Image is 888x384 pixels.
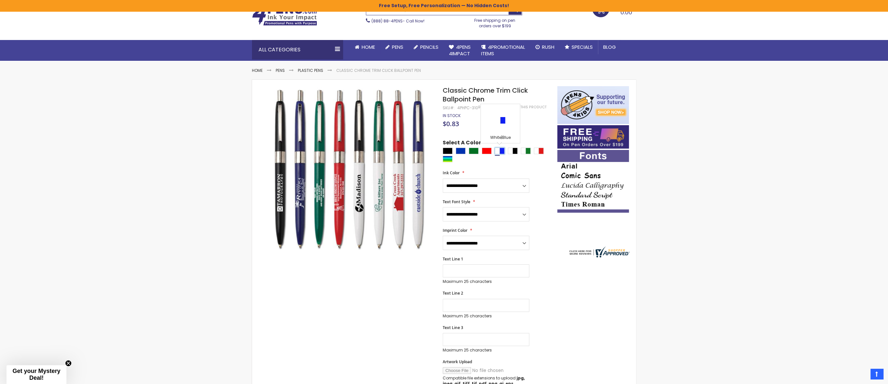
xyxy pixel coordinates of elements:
div: White|Blue [482,135,518,141]
p: Maximum 25 characters [443,279,529,284]
div: Get your Mystery Deal!Close teaser [7,365,66,384]
div: Green [469,148,479,154]
span: 4Pens 4impact [449,44,471,57]
img: 4pens.com widget logo [568,246,630,258]
div: White|Red [534,148,544,154]
span: Ink Color [443,170,460,176]
div: Availability [443,113,461,118]
a: Pens [380,40,409,54]
span: Text Line 2 [443,290,463,296]
a: (888) 88-4PENS [371,18,403,24]
span: In stock [443,113,461,118]
span: Specials [572,44,593,50]
span: Artwork Upload [443,359,472,364]
a: Pens [276,68,285,73]
span: Home [362,44,375,50]
div: White|Green [521,148,531,154]
div: All Categories [252,40,343,60]
span: Blog [603,44,616,50]
a: Be the first to review this product [478,105,547,110]
span: 4PROMOTIONAL ITEMS [481,44,525,57]
span: Pens [392,44,403,50]
div: Black [443,148,452,154]
div: Red [482,148,492,154]
img: 4pens 4 kids [557,86,629,124]
div: Free shipping on pen orders over $199 [468,15,522,28]
span: Pencils [420,44,438,50]
span: Text Line 1 [443,256,463,262]
a: 4pens.com certificate URL [568,253,630,259]
strong: SKU [443,105,455,111]
a: Home [252,68,263,73]
a: Plastic Pens [298,68,323,73]
span: 0.00 [620,8,632,16]
img: font-personalization-examples [557,150,629,213]
a: Pencils [409,40,444,54]
button: Close teaser [65,360,72,366]
span: Rush [542,44,554,50]
a: Home [350,40,380,54]
span: Text Font Style [443,199,470,205]
li: Classic Chrome Trim Click Ballpoint Pen [336,68,421,73]
a: Blog [598,40,621,54]
img: Free shipping on orders over $199 [557,125,629,149]
span: $0.83 [443,119,459,128]
p: Maximum 25 characters [443,348,529,353]
span: Imprint Color [443,228,467,233]
a: 4Pens4impact [444,40,476,61]
img: 4Pens Custom Pens and Promotional Products [252,5,317,26]
a: 4PROMOTIONALITEMS [476,40,530,61]
span: Select A Color [443,139,481,148]
span: Text Line 3 [443,325,463,330]
span: Classic Chrome Trim Click Ballpoint Pen [443,86,528,104]
div: White|Black [508,148,518,154]
img: Classic Chrome Trim Click Ballpoint Pen [265,85,434,254]
a: Rush [530,40,560,54]
a: Specials [560,40,598,54]
span: - Call Now! [371,18,424,24]
div: Blue [456,148,465,154]
div: 4PHPC-310 [457,105,478,111]
span: Get your Mystery Deal! [12,368,60,381]
p: Maximum 25 characters [443,313,529,319]
div: Assorted [443,156,452,162]
div: White|Blue [495,148,505,154]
